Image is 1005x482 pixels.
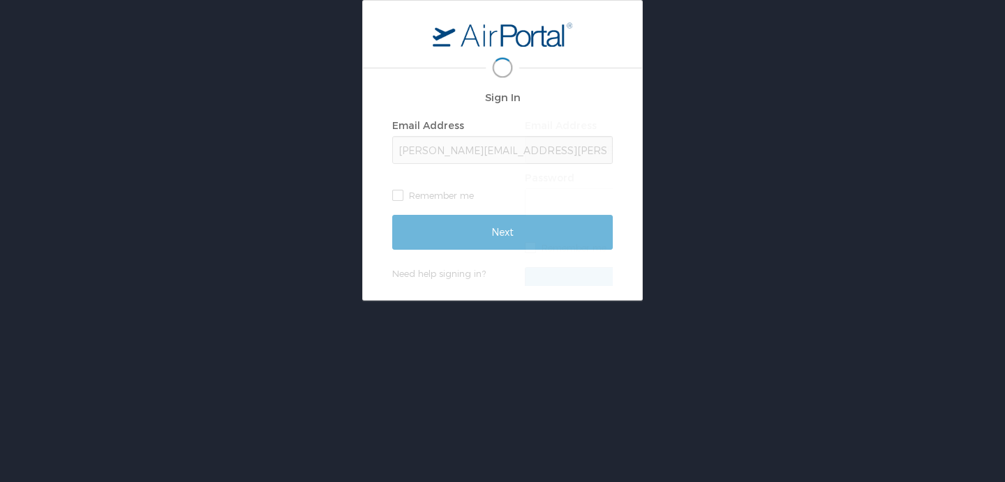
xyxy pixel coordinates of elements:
h2: Sign In [525,89,745,105]
label: Email Address [525,119,597,131]
img: logo [433,22,572,47]
label: Email Address [392,119,464,131]
input: Sign In [525,267,745,302]
label: Remember me [525,237,745,258]
label: Password [525,172,574,183]
input: Next [392,215,613,250]
h2: Sign In [392,89,613,105]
